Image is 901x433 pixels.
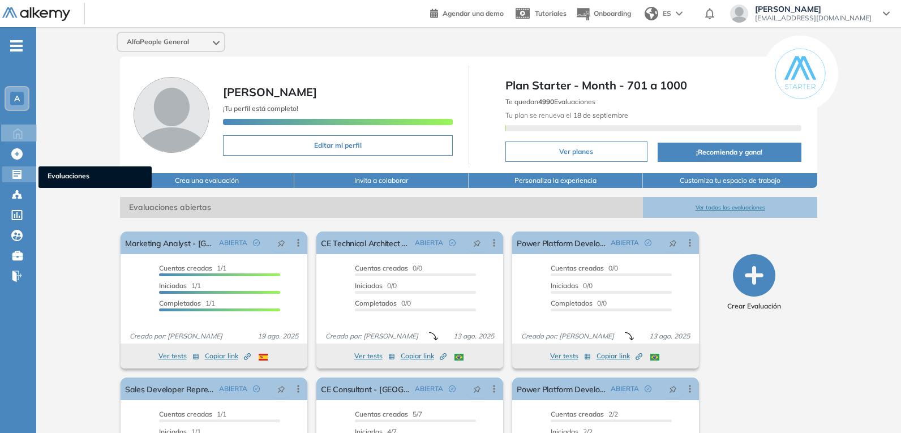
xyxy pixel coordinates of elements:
span: Creado por: [PERSON_NAME] [321,331,423,341]
span: [PERSON_NAME] [755,5,872,14]
span: A [14,94,20,103]
button: pushpin [269,234,294,252]
span: 13 ago. 2025 [449,331,499,341]
span: Creado por: [PERSON_NAME] [517,331,619,341]
button: Customiza tu espacio de trabajo [643,173,817,188]
button: Copiar link [597,349,642,363]
span: Cuentas creadas [159,264,212,272]
span: Completados [551,299,593,307]
i: - [10,45,23,47]
span: 5/7 [355,410,422,418]
button: pushpin [660,234,685,252]
button: Ver tests [550,349,591,363]
span: pushpin [277,238,285,247]
button: pushpin [465,234,490,252]
button: pushpin [660,380,685,398]
img: BRA [650,354,659,361]
span: Evaluaciones [48,171,143,183]
span: pushpin [473,384,481,393]
a: CE Consultant - [GEOGRAPHIC_DATA] [321,378,410,400]
button: Ver tests [158,349,199,363]
span: check-circle [449,385,456,392]
span: 13 ago. 2025 [645,331,694,341]
span: Agendar una demo [443,9,504,18]
span: 1/1 [159,410,226,418]
span: check-circle [449,239,456,246]
span: Plan Starter - Month - 701 a 1000 [505,77,802,94]
span: Tutoriales [535,9,567,18]
span: 1/1 [159,299,215,307]
button: Editar mi perfil [223,135,453,156]
a: Sales Developer Representative [125,378,214,400]
span: pushpin [277,384,285,393]
button: Copiar link [401,349,447,363]
span: Te quedan Evaluaciones [505,97,595,106]
span: Onboarding [594,9,631,18]
span: ABIERTA [415,384,443,394]
span: 0/0 [551,264,618,272]
span: Iniciadas [355,281,383,290]
img: ESP [259,354,268,361]
span: pushpin [669,238,677,247]
span: pushpin [473,238,481,247]
img: BRA [454,354,464,361]
a: CE Technical Architect - [GEOGRAPHIC_DATA] [321,231,410,254]
span: Copiar link [597,351,642,361]
button: Onboarding [576,2,631,26]
span: ES [663,8,671,19]
span: ABIERTA [415,238,443,248]
button: Personaliza la experiencia [469,173,643,188]
span: Completados [159,299,201,307]
button: Crear Evaluación [727,254,781,311]
img: world [645,7,658,20]
b: 4990 [538,97,554,106]
span: 0/0 [355,264,422,272]
button: pushpin [465,380,490,398]
button: Ver todas las evaluaciones [643,197,817,218]
span: Creado por: [PERSON_NAME] [125,331,227,341]
span: pushpin [669,384,677,393]
span: check-circle [253,385,260,392]
span: Cuentas creadas [355,264,408,272]
img: Logo [2,7,70,22]
span: Copiar link [205,351,251,361]
span: check-circle [253,239,260,246]
span: AlfaPeople General [127,37,189,46]
a: Marketing Analyst - [GEOGRAPHIC_DATA] [125,231,214,254]
span: 0/0 [551,281,593,290]
span: 2/2 [551,410,618,418]
span: 1/1 [159,264,226,272]
a: Agendar una demo [430,6,504,19]
span: Copiar link [401,351,447,361]
span: ¡Tu perfil está completo! [223,104,298,113]
button: Copiar link [205,349,251,363]
span: 19 ago. 2025 [253,331,303,341]
span: Cuentas creadas [551,410,604,418]
button: Ver tests [354,349,395,363]
span: ABIERTA [219,384,247,394]
span: ABIERTA [611,238,639,248]
span: 0/0 [355,299,411,307]
span: Crear Evaluación [727,301,781,311]
span: [EMAIL_ADDRESS][DOMAIN_NAME] [755,14,872,23]
button: Invita a colaborar [294,173,469,188]
span: Iniciadas [159,281,187,290]
img: Foto de perfil [134,77,209,153]
button: Ver planes [505,142,647,162]
span: Cuentas creadas [159,410,212,418]
b: 18 de septiembre [572,111,628,119]
span: ABIERTA [219,238,247,248]
span: check-circle [645,239,651,246]
img: arrow [676,11,683,16]
button: ¡Recomienda y gana! [658,143,801,162]
span: Iniciadas [551,281,578,290]
span: 1/1 [159,281,201,290]
span: Cuentas creadas [551,264,604,272]
span: ABIERTA [611,384,639,394]
span: 0/0 [551,299,607,307]
span: [PERSON_NAME] [223,85,317,99]
button: Crea una evaluación [120,173,294,188]
span: Completados [355,299,397,307]
span: Evaluaciones abiertas [120,197,643,218]
a: Power Platform Developer CRM [517,378,606,400]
